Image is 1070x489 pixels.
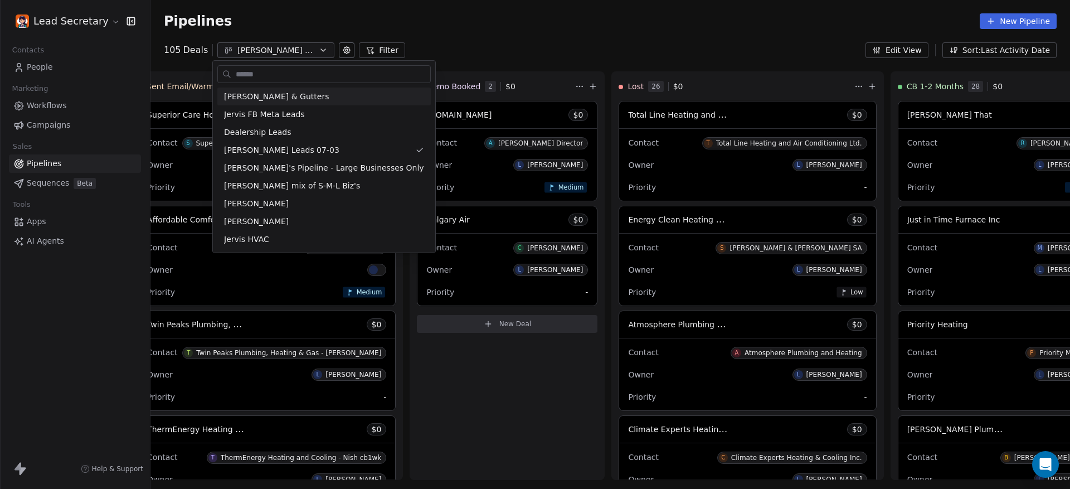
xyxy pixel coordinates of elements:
[224,91,329,103] span: [PERSON_NAME] & Gutters
[224,234,269,245] span: Jervis HVAC
[224,162,424,174] span: [PERSON_NAME]'s Pipeline - Large Businesses Only
[224,144,339,156] span: [PERSON_NAME] Leads 07-03
[224,216,289,227] span: [PERSON_NAME]
[217,88,431,248] div: Suggestions
[224,180,360,192] span: [PERSON_NAME] mix of S-M-L Biz's
[224,127,291,138] span: Dealership Leads
[224,198,289,210] span: [PERSON_NAME]
[224,109,305,120] span: Jervis FB Meta Leads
